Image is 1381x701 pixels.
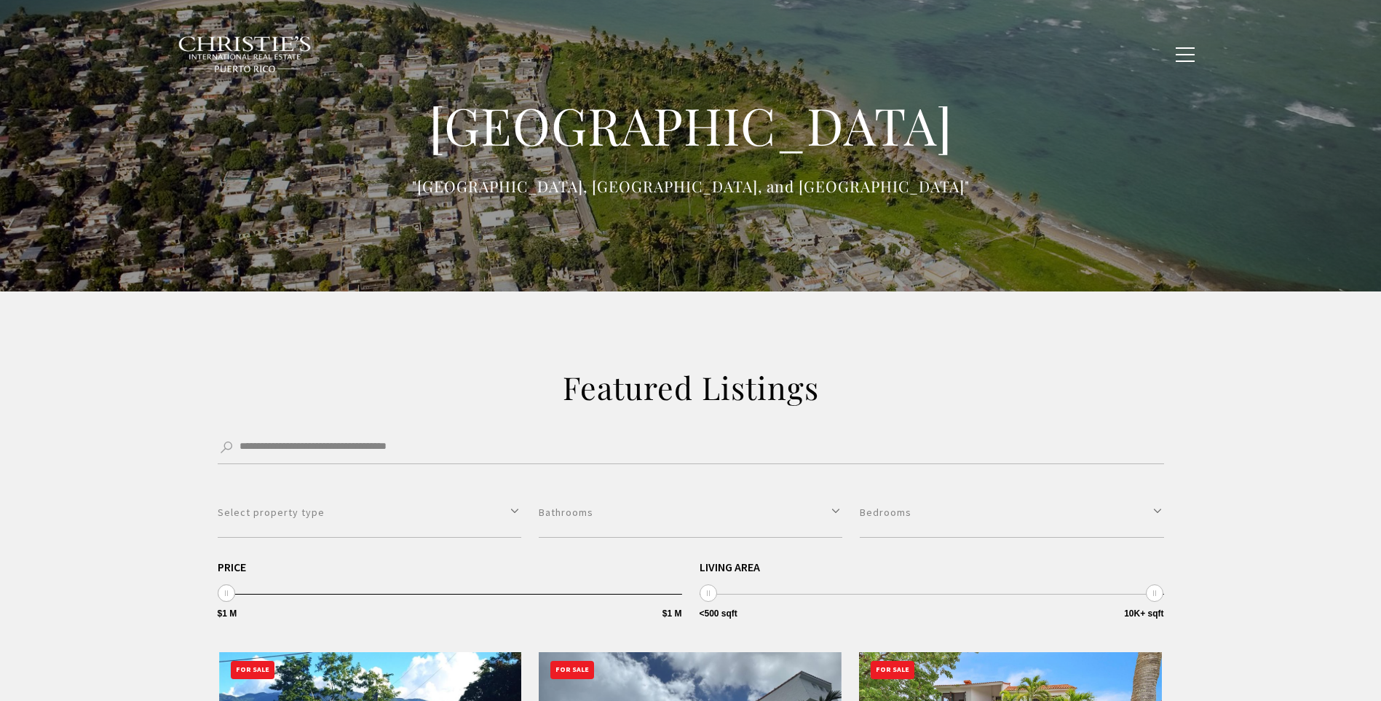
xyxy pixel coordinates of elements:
[662,609,682,618] span: $1 M
[700,609,737,618] span: <500 sqft
[400,93,982,157] h1: [GEOGRAPHIC_DATA]
[218,609,237,618] span: $1 M
[218,487,521,538] button: Select property type
[539,487,842,538] button: Bathrooms
[378,367,1004,408] h2: Featured Listings
[178,36,313,74] img: Christie's International Real Estate black text logo
[400,174,982,198] p: "[GEOGRAPHIC_DATA], [GEOGRAPHIC_DATA], and [GEOGRAPHIC_DATA]"
[1124,609,1163,618] span: 10K+ sqft
[550,661,594,679] div: For Sale
[231,661,274,679] div: For Sale
[860,487,1163,538] button: Bedrooms
[871,661,914,679] div: For Sale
